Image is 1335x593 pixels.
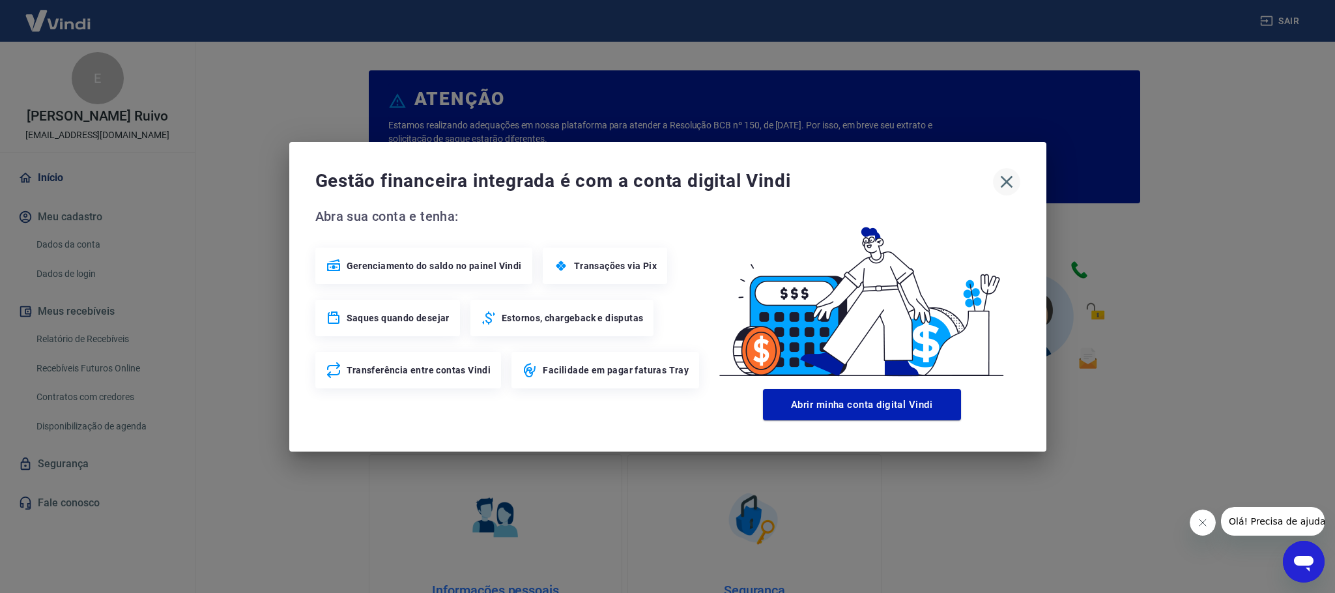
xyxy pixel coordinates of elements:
iframe: Mensagem da empresa [1221,507,1325,536]
span: Transações via Pix [574,259,657,272]
button: Abrir minha conta digital Vindi [763,389,961,420]
span: Gestão financeira integrada é com a conta digital Vindi [315,168,993,194]
iframe: Botão para abrir a janela de mensagens [1283,541,1325,583]
span: Olá! Precisa de ajuda? [8,9,109,20]
span: Estornos, chargeback e disputas [502,311,643,325]
span: Facilidade em pagar faturas Tray [543,364,689,377]
span: Gerenciamento do saldo no painel Vindi [347,259,522,272]
iframe: Fechar mensagem [1190,510,1216,536]
img: Good Billing [704,206,1020,384]
span: Saques quando desejar [347,311,450,325]
span: Abra sua conta e tenha: [315,206,704,227]
span: Transferência entre contas Vindi [347,364,491,377]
